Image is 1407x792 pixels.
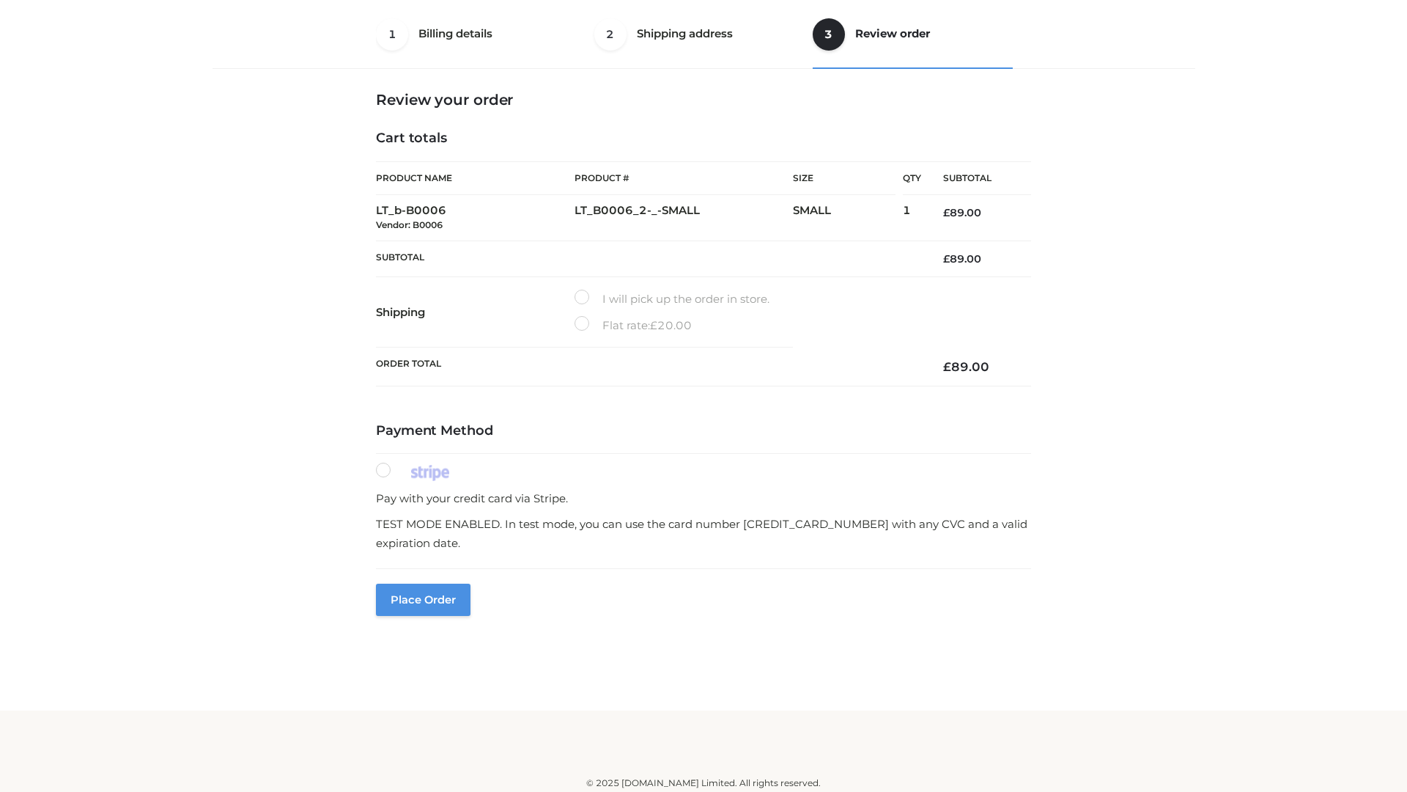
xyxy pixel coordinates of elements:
td: 1 [903,195,921,241]
th: Shipping [376,277,575,348]
bdi: 89.00 [943,252,981,265]
span: £ [650,318,657,332]
bdi: 89.00 [943,206,981,219]
p: Pay with your credit card via Stripe. [376,489,1031,508]
button: Place order [376,584,470,616]
bdi: 20.00 [650,318,692,332]
th: Subtotal [921,162,1031,195]
p: TEST MODE ENABLED. In test mode, you can use the card number [CREDIT_CARD_NUMBER] with any CVC an... [376,515,1031,552]
span: £ [943,359,951,374]
span: £ [943,252,950,265]
h3: Review your order [376,91,1031,109]
th: Product Name [376,161,575,195]
th: Order Total [376,348,921,386]
td: LT_b-B0006 [376,195,575,241]
bdi: 89.00 [943,359,989,374]
span: £ [943,206,950,219]
h4: Cart totals [376,131,1031,147]
th: Qty [903,161,921,195]
td: SMALL [793,195,903,241]
th: Subtotal [376,241,921,276]
th: Product # [575,161,793,195]
th: Size [793,162,895,195]
label: Flat rate: [575,316,692,335]
small: Vendor: B0006 [376,219,443,230]
td: LT_B0006_2-_-SMALL [575,195,793,241]
div: © 2025 [DOMAIN_NAME] Limited. All rights reserved. [218,776,1189,791]
label: I will pick up the order in store. [575,290,769,309]
h4: Payment Method [376,423,1031,439]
